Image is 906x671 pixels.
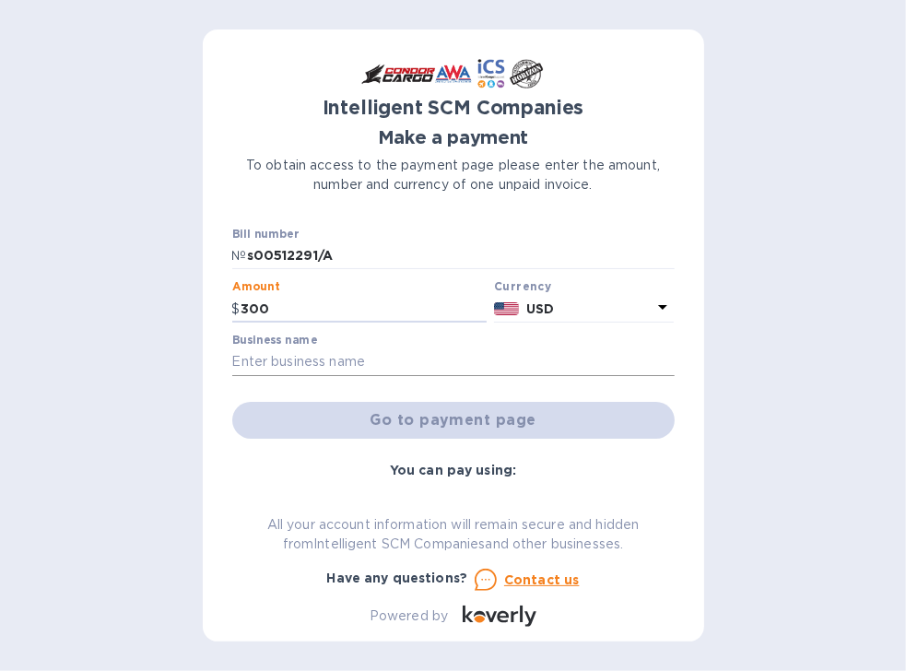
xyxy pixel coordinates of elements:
[247,242,675,270] input: Enter bill number
[232,348,675,376] input: Enter business name
[232,282,279,293] label: Amount
[232,246,247,265] p: №
[526,301,554,316] b: USD
[232,127,675,148] h1: Make a payment
[232,515,675,554] p: All your account information will remain secure and hidden from Intelligent SCM Companies and oth...
[323,96,584,119] b: Intelligent SCM Companies
[232,335,317,347] label: Business name
[327,571,468,585] b: Have any questions?
[494,302,519,315] img: USD
[232,156,675,194] p: To obtain access to the payment page please enter the amount, number and currency of one unpaid i...
[370,606,448,626] p: Powered by
[494,279,551,293] b: Currency
[241,295,488,323] input: 0.00
[390,463,516,477] b: You can pay using:
[232,229,299,240] label: Bill number
[504,572,580,587] u: Contact us
[232,300,241,319] p: $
